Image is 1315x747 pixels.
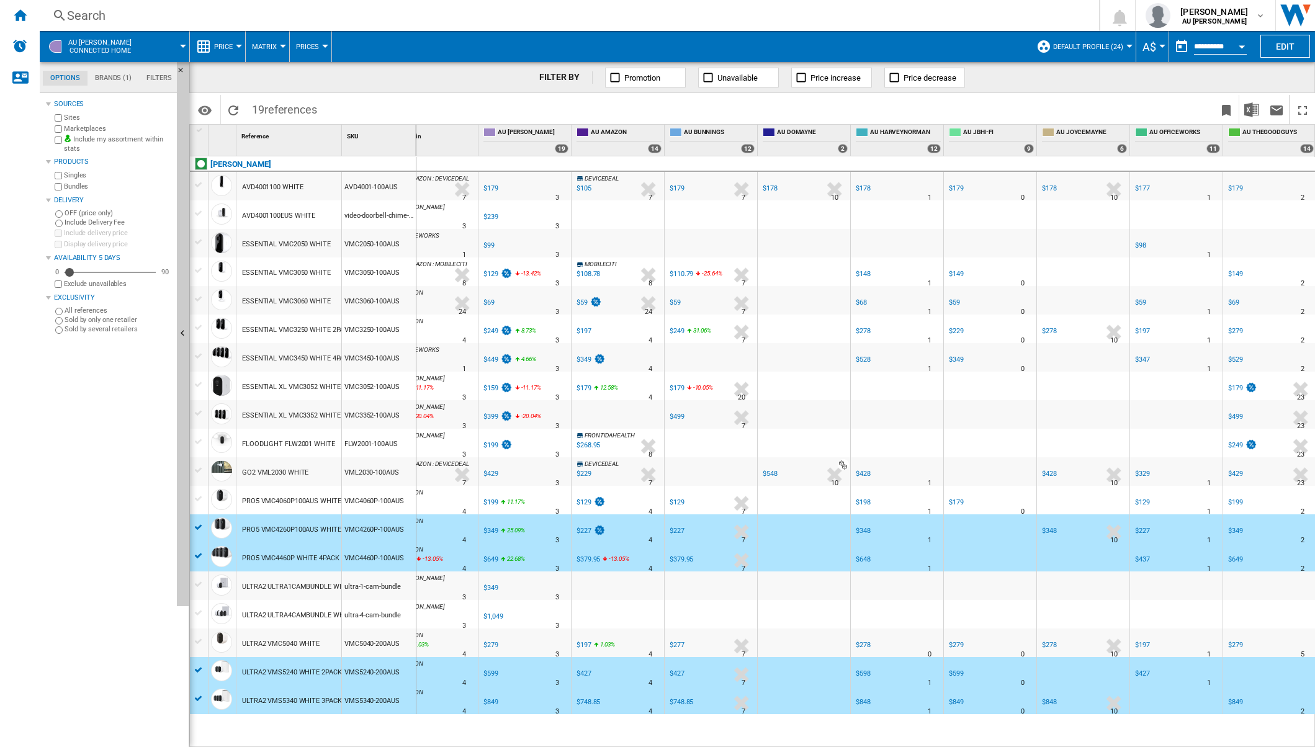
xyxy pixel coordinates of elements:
[854,496,871,509] div: $198
[791,68,872,87] button: Price increase
[1135,356,1150,364] div: $347
[1133,639,1150,651] div: $197
[854,525,871,537] div: $348
[483,298,495,306] div: $69
[947,325,964,338] div: $229
[65,324,172,334] label: Sold by several retailers
[575,639,591,651] div: $197
[1226,382,1257,395] div: $179
[483,555,498,563] div: $649
[856,641,871,649] div: $278
[1300,144,1314,153] div: 14 offers sold by AU THEGOODGUYS
[670,413,684,421] div: $499
[668,325,684,338] div: $249
[1245,382,1257,393] img: promotionV3.png
[1133,297,1146,309] div: $59
[777,128,848,138] span: AU DOMAYNE
[575,354,606,366] div: $349
[856,669,871,678] div: $598
[482,239,495,252] div: $99
[55,210,63,218] input: OFF (price only)
[575,382,591,395] div: $179
[192,99,217,121] button: Options
[1228,641,1243,649] div: $279
[482,668,498,680] div: $599
[1053,31,1129,62] button: Default profile (24)
[482,611,503,623] div: $1,049
[482,696,498,709] div: $849
[698,68,779,87] button: Unavailable
[854,182,871,195] div: $178
[947,268,964,280] div: $149
[927,144,941,153] div: 12 offers sold by AU HARVEYNORMAN
[1042,641,1057,649] div: $278
[55,326,63,334] input: Sold by several retailers
[1231,34,1253,56] button: Open calendar
[68,38,132,55] span: AU ARLO:Connected home
[1135,298,1146,306] div: $59
[1133,325,1150,338] div: $197
[949,270,964,278] div: $149
[482,553,498,566] div: $649
[1228,384,1243,392] div: $179
[856,498,871,506] div: $198
[482,439,513,452] div: $199
[1245,439,1257,450] img: promotionV3.png
[482,639,498,651] div: $279
[64,279,172,289] label: Exclude unavailables
[668,382,684,395] div: $179
[1133,125,1223,156] div: AU OFFICEWORKS 11 offers sold by AU OFFICEWORKS
[949,641,964,649] div: $279
[904,73,956,83] span: Price decrease
[500,268,513,279] img: promotionV3.png
[1040,325,1057,338] div: $278
[670,298,681,306] div: $59
[670,498,684,506] div: $129
[670,669,684,678] div: $427
[252,31,283,62] button: Matrix
[577,184,591,192] div: $105
[1228,184,1243,192] div: $179
[1117,144,1127,153] div: 6 offers sold by AU JOYCEMAYNE
[577,555,600,563] div: $379.95
[1133,525,1150,537] div: $227
[575,696,600,709] div: $748.85
[593,496,606,507] img: promotionV3.png
[575,268,600,280] div: $108.78
[1226,639,1243,651] div: $279
[1228,413,1243,421] div: $499
[1135,184,1150,192] div: $177
[196,31,239,62] div: Price
[55,317,63,324] input: Sold by only one retailer
[296,43,319,51] span: Prices
[856,298,867,306] div: $68
[555,144,568,153] div: 19 offers sold by AU ARLO
[1226,468,1243,480] div: $429
[590,297,602,307] img: promotionV3.png
[1142,31,1162,62] button: A$
[670,555,693,563] div: $379.95
[388,125,478,144] div: Profile Min Sort None
[717,73,758,83] span: Unavailable
[668,553,693,566] div: $379.95
[211,125,236,144] div: Sort None
[64,135,172,154] label: Include my assortment within stats
[64,135,71,142] img: mysite-bg-18x18.png
[483,612,503,620] div: $1,049
[1228,555,1243,563] div: $649
[139,71,179,86] md-tab-item: Filters
[43,71,88,86] md-tab-item: Options
[870,128,941,138] span: AU HARVEYNORMAN
[241,133,269,140] span: Reference
[1206,144,1220,153] div: 11 offers sold by AU OFFICEWORKS
[1149,128,1220,138] span: AU OFFICEWORKS
[1228,470,1243,478] div: $429
[684,128,755,138] span: AU BUNNINGS
[741,144,755,153] div: 12 offers sold by AU BUNNINGS
[482,268,513,280] div: $129
[1135,527,1150,535] div: $227
[577,441,600,449] div: $268.95
[668,182,684,195] div: $179
[856,470,871,478] div: $428
[575,553,600,566] div: $379.95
